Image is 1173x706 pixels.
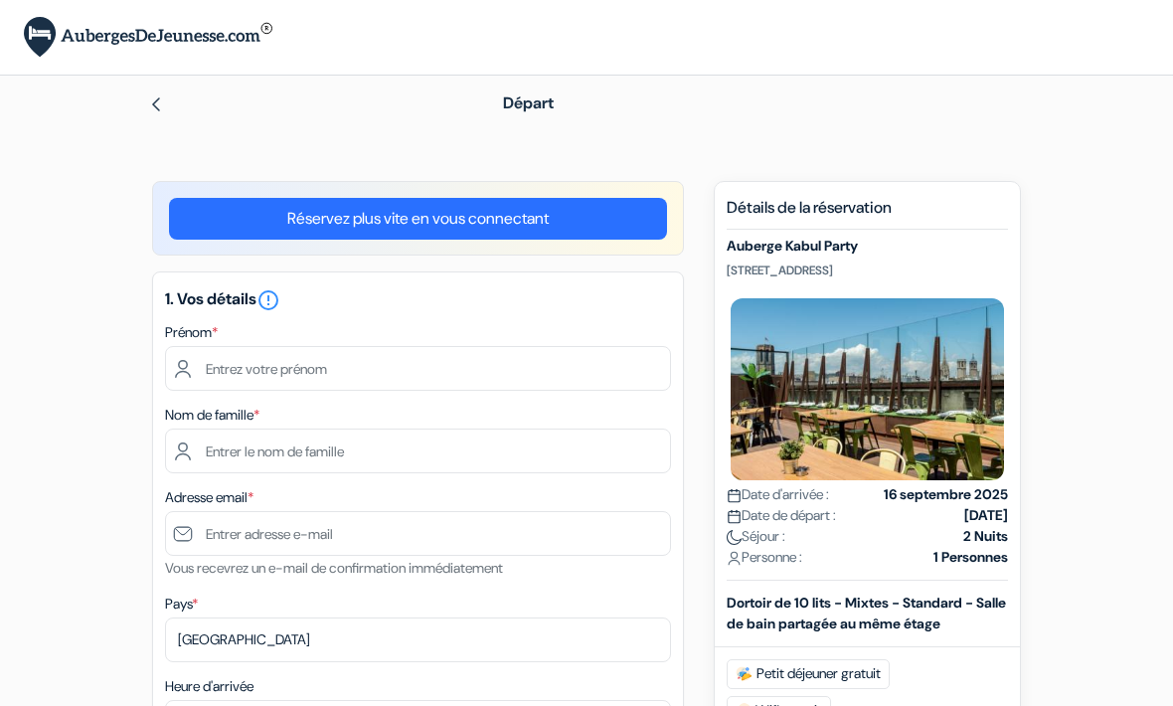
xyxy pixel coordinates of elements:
[24,17,272,58] img: AubergesDeJeunesse.com
[727,488,742,503] img: calendar.svg
[169,198,667,240] a: Réservez plus vite en vous connectant
[165,346,671,391] input: Entrez votre prénom
[503,92,554,113] span: Départ
[727,594,1006,632] b: Dortoir de 10 lits - Mixtes - Standard - Salle de bain partagée au même étage
[727,551,742,566] img: user_icon.svg
[727,530,742,545] img: moon.svg
[884,484,1008,505] strong: 16 septembre 2025
[165,511,671,556] input: Entrer adresse e-mail
[165,322,218,343] label: Prénom
[165,487,253,508] label: Adresse email
[165,594,198,615] label: Pays
[256,288,280,309] a: error_outline
[165,676,253,697] label: Heure d'arrivée
[165,559,503,577] small: Vous recevrez un e-mail de confirmation immédiatement
[727,659,890,689] span: Petit déjeuner gratuit
[727,263,1008,278] p: [STREET_ADDRESS]
[727,547,802,568] span: Personne :
[963,526,1008,547] strong: 2 Nuits
[736,666,753,682] img: free_breakfast.svg
[165,429,671,473] input: Entrer le nom de famille
[256,288,280,312] i: error_outline
[727,238,1008,255] h5: Auberge Kabul Party
[165,405,259,426] label: Nom de famille
[933,547,1008,568] strong: 1 Personnes
[727,198,1008,230] h5: Détails de la réservation
[727,509,742,524] img: calendar.svg
[727,505,836,526] span: Date de départ :
[148,96,164,112] img: left_arrow.svg
[727,484,829,505] span: Date d'arrivée :
[727,526,785,547] span: Séjour :
[165,288,671,312] h5: 1. Vos détails
[964,505,1008,526] strong: [DATE]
